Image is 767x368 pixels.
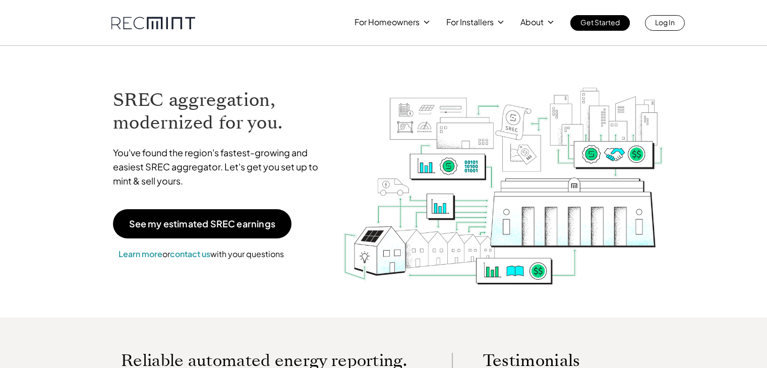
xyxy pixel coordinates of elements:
[113,89,328,134] h1: SREC aggregation, modernized for you.
[121,353,422,368] p: Reliable automated energy reporting.
[113,146,328,188] p: You've found the region's fastest-growing and easiest SREC aggregator. Let's get you set up to mi...
[655,15,675,29] p: Log In
[119,249,162,259] a: Learn more
[113,248,289,261] p: or with your questions
[446,15,494,29] p: For Installers
[113,209,291,238] a: See my estimated SREC earnings
[645,15,685,31] a: Log In
[520,15,544,29] p: About
[570,15,630,31] a: Get Started
[580,15,620,29] p: Get Started
[129,219,275,228] p: See my estimated SREC earnings
[483,353,633,368] p: Testimonials
[342,61,664,287] img: RECmint value cycle
[355,15,420,29] p: For Homeowners
[170,249,210,259] a: contact us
